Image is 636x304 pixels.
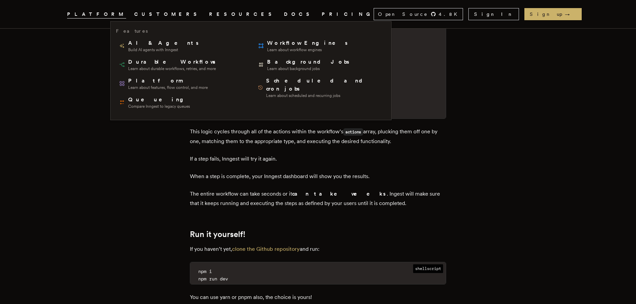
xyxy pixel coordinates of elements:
p: You can use yarn or pnpm also, the choice is yours! [190,293,446,302]
span: Learn about workflow engines [267,47,349,53]
span: Build AI agents with Inngest [128,47,200,53]
span: Learn about background jobs [267,66,350,71]
a: Sign up [524,8,582,20]
a: Background JobsLearn about background jobs [255,55,386,74]
a: AI & AgentsBuild AI agents with Inngest [116,36,247,55]
span: shellscript [413,264,443,273]
span: Learn about features, flow control, and more [128,85,208,90]
span: Background Jobs [267,58,350,66]
p: The entire workflow can take seconds or it . Ingest will make sure that it keeps running and exec... [190,189,446,208]
span: Platform [128,77,208,85]
span: Open Source [378,11,428,18]
span: Durable Workflows [128,58,216,66]
code: actions [343,128,363,136]
a: Scheduled and cron jobsLearn about scheduled and recurring jobs [255,74,386,101]
button: PLATFORM [67,10,126,19]
span: npm i [198,269,212,274]
span: AI & Agents [128,39,200,47]
span: Queueing [128,96,190,104]
p: If you haven’t yet, and run: [190,244,446,254]
a: Workflow EnginesLearn about workflow engines [255,36,386,55]
a: PlatformLearn about features, flow control, and more [116,74,247,93]
span: npm run dev [198,276,228,281]
a: DOCS [284,10,314,19]
strong: can take weeks [292,191,387,197]
a: PRICING [322,10,374,19]
a: clone the Github repository [232,246,300,252]
span: 4.8 K [439,11,461,18]
a: QueueingCompare Inngest to legacy queues [116,93,247,112]
span: Compare Inngest to legacy queues [128,104,190,109]
p: This logic cycles through all of the actions within the workflow’s array, plucking them off one b... [190,127,446,146]
span: Learn about scheduled and recurring jobs [266,93,383,98]
p: If a step fails, Inngest will try it again. [190,154,446,164]
span: → [565,11,576,18]
span: Scheduled and cron jobs [266,77,383,93]
a: Sign In [468,8,519,20]
h3: Features [116,27,148,35]
button: RESOURCES [209,10,276,19]
a: Durable WorkflowsLearn about durable workflows, retries, and more [116,55,247,74]
p: When a step is complete, your Inngest dashboard will show you the results. [190,172,446,181]
span: Workflow Engines [267,39,349,47]
span: Learn about durable workflows, retries, and more [128,66,216,71]
h2: Run it yourself! [190,230,446,239]
a: CUSTOMERS [134,10,201,19]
